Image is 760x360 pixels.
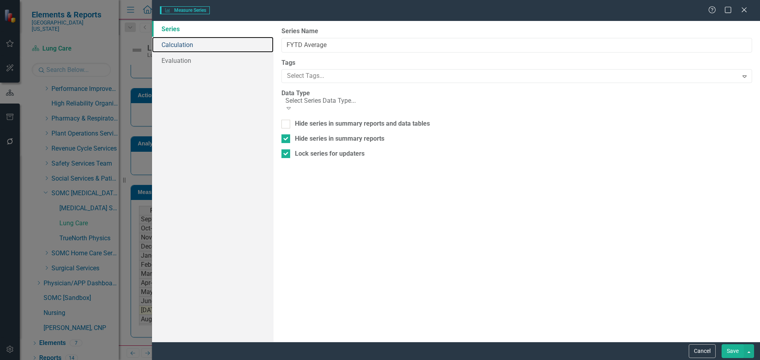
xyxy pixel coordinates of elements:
label: Tags [281,58,752,68]
a: Series [152,21,274,37]
a: Evaluation [152,53,274,68]
a: Calculation [152,37,274,53]
div: Select Series Data Type... [285,96,753,106]
button: Save [722,344,744,358]
button: Cancel [689,344,716,358]
input: Series Name [281,38,752,53]
span: Measure Series [160,6,210,14]
label: Data Type [281,89,752,98]
div: Hide series in summary reports [295,134,384,143]
div: Hide series in summary reports and data tables [295,119,430,128]
div: Lock series for updaters [295,149,365,158]
label: Series Name [281,27,752,36]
